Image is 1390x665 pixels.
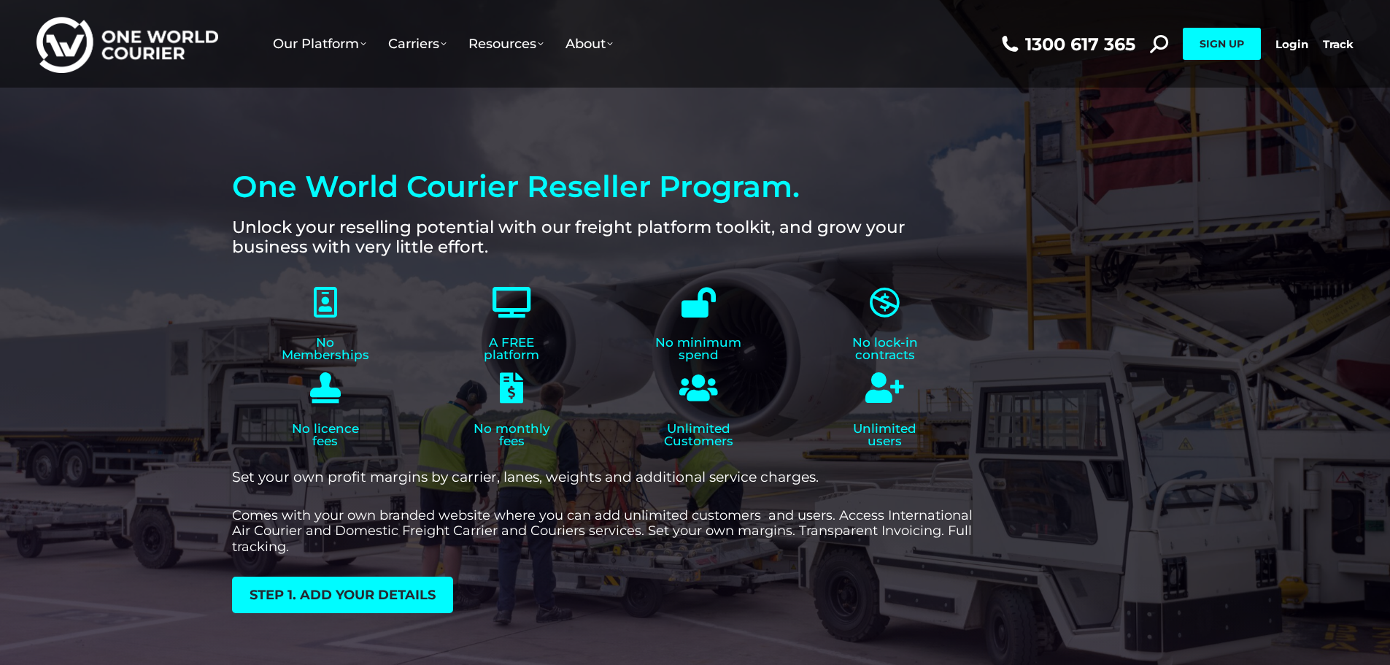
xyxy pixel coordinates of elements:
[250,588,436,601] span: Step 1. add your details
[377,21,457,66] a: Carriers
[565,36,613,52] span: About
[426,423,598,447] h2: No monthly fees
[1275,37,1308,51] a: Login
[239,423,412,447] h2: No licence fees
[422,337,602,361] h2: A FREE platform
[232,469,978,486] p: Set your own profit margins by carrier, lanes, weights and additional service charges.
[998,35,1135,53] a: 1300 617 365
[232,577,453,613] a: Step 1. add your details
[555,21,624,66] a: About
[1323,37,1354,51] a: Track
[795,337,975,361] h2: No lock-in contracts
[388,36,447,52] span: Carriers
[232,170,978,203] h2: One World Courier Reseller Program.
[262,21,377,66] a: Our Platform
[232,508,978,556] p: Comes with your own branded website where you can add unlimited customers and users. Access Inter...
[36,15,218,74] img: One World Courier
[1183,28,1261,60] a: SIGN UP
[457,21,555,66] a: Resources
[1200,37,1244,50] span: SIGN UP
[612,423,784,447] h2: Unlimited Customers
[468,36,544,52] span: Resources
[609,337,788,361] h2: No minimum spend
[236,337,415,361] h2: No Memberships
[799,423,971,447] h2: Unlimited users
[273,36,366,52] span: Our Platform
[232,218,972,258] p: Unlock your reselling potential with our freight platform toolkit, and grow your business with ve...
